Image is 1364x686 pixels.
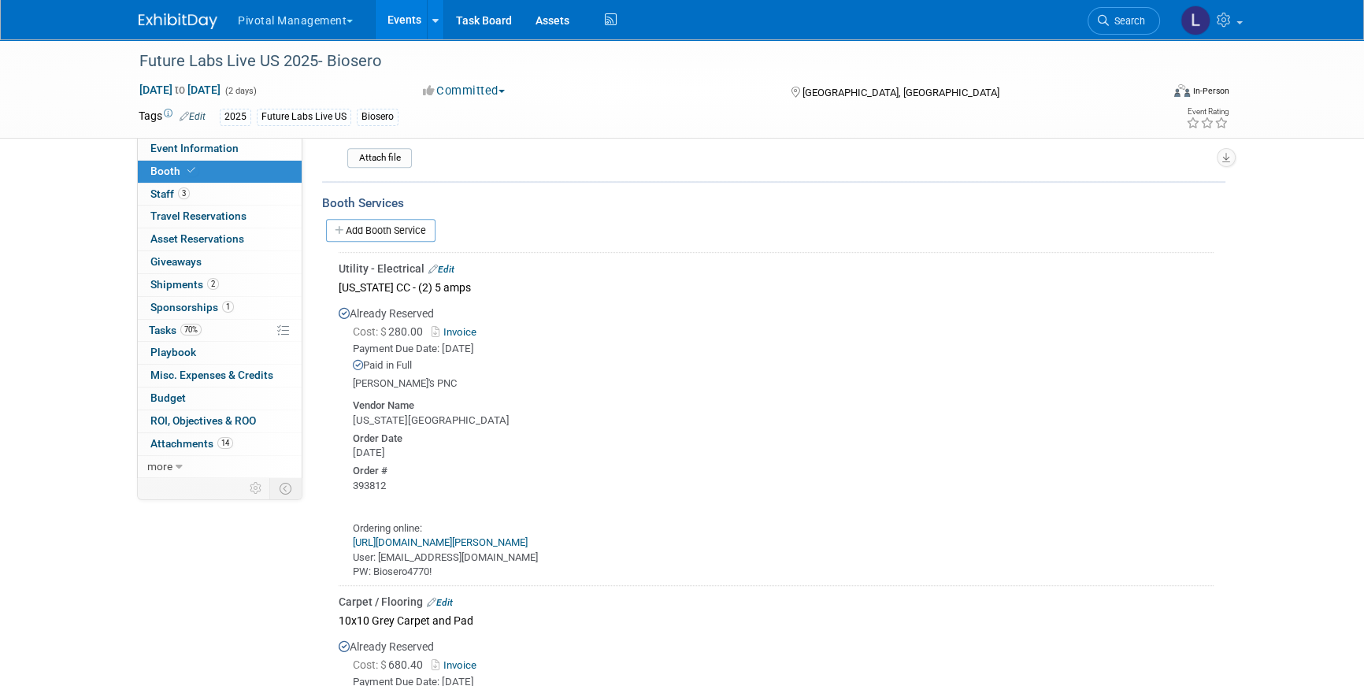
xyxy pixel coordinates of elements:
[150,369,273,381] span: Misc. Expenses & Credits
[150,391,186,404] span: Budget
[353,536,528,548] a: [URL][DOMAIN_NAME][PERSON_NAME]
[150,232,244,245] span: Asset Reservations
[353,358,1214,373] div: Paid in Full
[138,251,302,273] a: Giveaways
[1186,108,1229,116] div: Event Rating
[138,365,302,387] a: Misc. Expenses & Credits
[149,324,202,336] span: Tasks
[257,109,351,125] div: Future Labs Live US
[150,301,234,313] span: Sponsorships
[1174,84,1190,97] img: Format-Inperson.png
[339,298,1214,580] div: Already Reserved
[180,324,202,336] span: 70%
[417,83,511,99] button: Committed
[353,428,1214,447] div: Order Date
[150,255,202,268] span: Giveaways
[172,83,187,96] span: to
[353,446,1214,461] div: [DATE]
[270,478,302,499] td: Toggle Event Tabs
[217,437,233,449] span: 14
[139,108,206,126] td: Tags
[138,456,302,478] a: more
[150,142,239,154] span: Event Information
[353,413,1214,428] div: [US_STATE][GEOGRAPHIC_DATA]
[1109,15,1145,27] span: Search
[138,342,302,364] a: Playbook
[187,166,195,175] i: Booth reservation complete
[138,297,302,319] a: Sponsorships1
[150,210,246,222] span: Travel Reservations
[139,83,221,97] span: [DATE] [DATE]
[353,658,429,671] span: 680.40
[138,320,302,342] a: Tasks70%
[207,278,219,290] span: 2
[224,86,257,96] span: (2 days)
[1067,82,1229,106] div: Event Format
[339,494,1214,580] div: Ordering online: User: [EMAIL_ADDRESS][DOMAIN_NAME] PW: Biosero4770!
[150,187,190,200] span: Staff
[1192,85,1229,97] div: In-Person
[150,437,233,450] span: Attachments
[353,325,429,338] span: 280.00
[339,261,1214,276] div: Utility - Electrical
[150,165,198,177] span: Booth
[138,228,302,250] a: Asset Reservations
[339,276,1214,298] div: [US_STATE] CC - (2) 5 amps
[178,187,190,199] span: 3
[134,47,1136,76] div: Future Labs Live US 2025- Biosero
[138,410,302,432] a: ROI, Objectives & ROO
[427,597,453,608] a: Edit
[353,342,1214,357] div: Payment Due Date: [DATE]
[339,610,1214,631] div: 10x10 Grey Carpet and Pad
[432,659,483,671] a: Invoice
[180,111,206,122] a: Edit
[326,219,436,242] a: Add Booth Service
[222,301,234,313] span: 1
[243,478,270,499] td: Personalize Event Tab Strip
[1088,7,1160,35] a: Search
[322,195,1225,212] div: Booth Services
[1181,6,1210,35] img: Leslie Pelton
[339,594,1214,610] div: Carpet / Flooring
[138,138,302,160] a: Event Information
[353,658,388,671] span: Cost: $
[432,326,483,338] a: Invoice
[138,433,302,455] a: Attachments14
[220,109,251,125] div: 2025
[353,395,1214,413] div: Vendor Name
[150,414,256,427] span: ROI, Objectives & ROO
[147,460,172,473] span: more
[138,184,302,206] a: Staff3
[802,87,999,98] span: [GEOGRAPHIC_DATA], [GEOGRAPHIC_DATA]
[139,13,217,29] img: ExhibitDay
[353,325,388,338] span: Cost: $
[353,377,1214,391] div: [PERSON_NAME]'s PNC
[138,387,302,410] a: Budget
[150,278,219,291] span: Shipments
[428,264,454,275] a: Edit
[138,206,302,228] a: Travel Reservations
[150,346,196,358] span: Playbook
[138,161,302,183] a: Booth
[357,109,398,125] div: Biosero
[138,274,302,296] a: Shipments2
[353,461,1214,479] div: Order #
[353,479,1214,494] div: 393812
